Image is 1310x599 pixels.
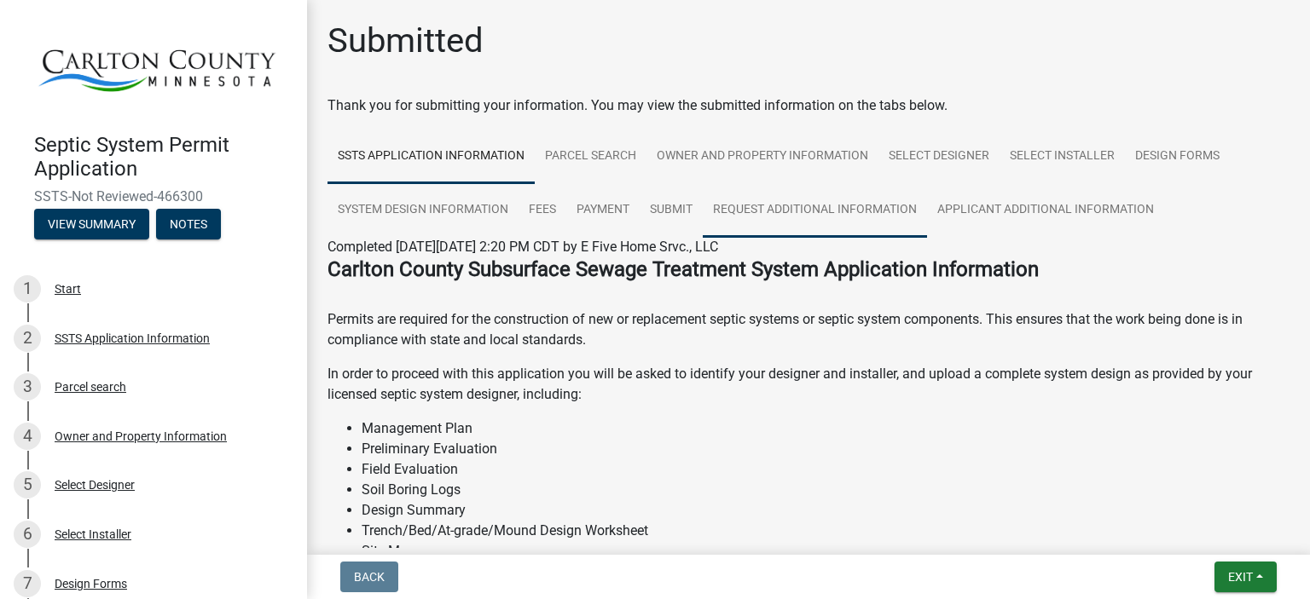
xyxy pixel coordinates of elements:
div: Design Forms [55,578,127,590]
a: Parcel search [535,130,646,184]
div: 5 [14,471,41,498]
a: Fees [519,183,566,238]
p: In order to proceed with this application you will be asked to identify your designer and install... [327,364,1290,405]
div: 4 [14,423,41,450]
button: Notes [156,209,221,239]
div: Select Installer [55,528,131,540]
button: View Summary [34,209,149,239]
div: Owner and Property Information [55,430,227,442]
div: SSTS Application Information [55,332,210,344]
li: Trench/Bed/At-grade/Mound Design Worksheet [362,521,1290,541]
img: Carlton County, Minnesota [34,18,280,115]
span: Exit [1228,570,1253,584]
a: Select Designer [878,130,1000,184]
li: Design Summary [362,500,1290,521]
li: Soil Boring Logs [362,480,1290,500]
a: SSTS Application Information [327,130,535,184]
a: Submit [640,183,703,238]
li: Site Map [362,541,1290,562]
span: Back [354,570,385,584]
li: Field Evaluation [362,459,1290,480]
div: 7 [14,570,41,597]
a: System Design Information [327,183,519,238]
a: Request Additional Information [703,183,927,238]
strong: Carlton County Subsurface Sewage Treatment System Application Information [327,257,1039,281]
a: Owner and Property Information [646,130,878,184]
li: Management Plan [362,418,1290,439]
a: Design Forms [1125,130,1230,184]
a: Select Installer [1000,130,1125,184]
a: Applicant Additional Information [927,183,1164,238]
div: 6 [14,521,41,548]
div: 3 [14,373,41,400]
div: 2 [14,325,41,352]
button: Back [340,562,398,592]
a: Payment [566,183,640,238]
h4: Septic System Permit Application [34,133,293,182]
button: Exit [1214,562,1277,592]
wm-modal-confirm: Notes [156,218,221,232]
p: Permits are required for the construction of new or replacement septic systems or septic system c... [327,289,1290,350]
div: Parcel search [55,381,126,393]
span: Completed [DATE][DATE] 2:20 PM CDT by E Five Home Srvc., LLC [327,239,718,255]
span: SSTS-Not Reviewed-466300 [34,188,273,204]
div: Start [55,283,81,295]
wm-modal-confirm: Summary [34,218,149,232]
h1: Submitted [327,20,484,61]
div: Select Designer [55,479,135,491]
li: Preliminary Evaluation [362,439,1290,459]
div: 1 [14,275,41,302]
div: Thank you for submitting your information. You may view the submitted information on the tabs below. [327,95,1290,116]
